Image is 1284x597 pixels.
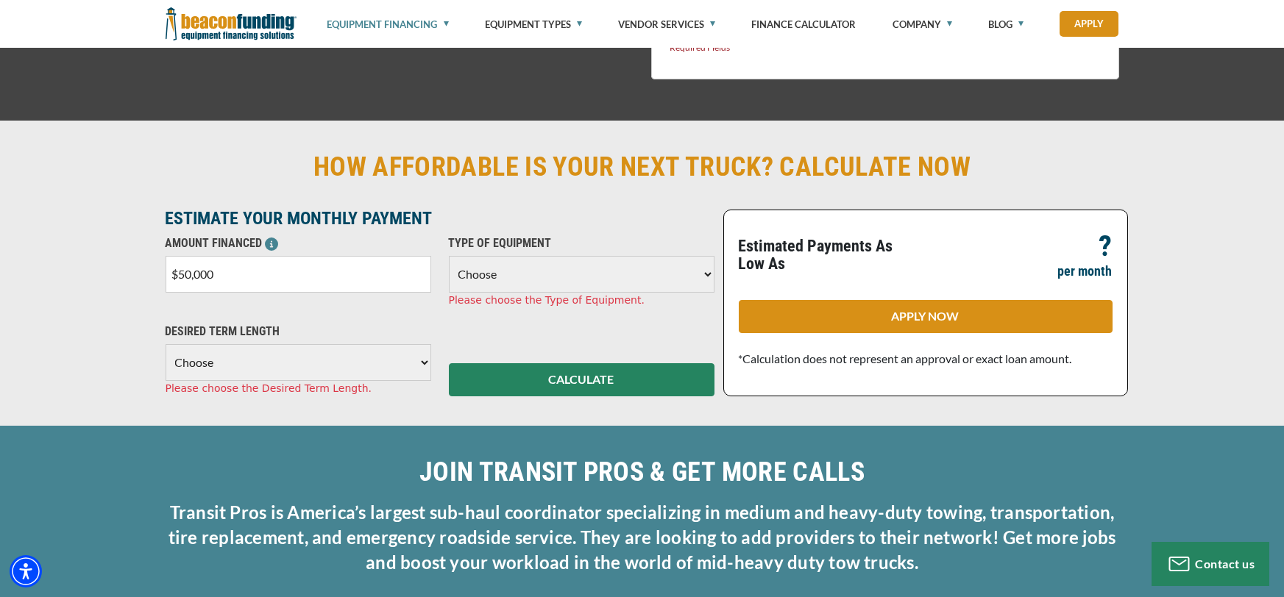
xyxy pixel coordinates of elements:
p: AMOUNT FINANCED [166,235,431,252]
div: Accessibility Menu [10,555,42,587]
div: Please choose the Desired Term Length. [166,381,431,396]
h2: JOIN TRANSIT PROS & GET MORE CALLS [419,455,865,489]
h4: Transit Pros is America’s largest sub-haul coordinator specializing in medium and heavy-duty towi... [166,500,1119,575]
p: Estimated Payments As Low As [739,237,917,273]
p: ESTIMATE YOUR MONTHLY PAYMENT [166,210,714,227]
span: Contact us [1196,557,1255,571]
p: *Required Fields [667,39,1104,57]
a: APPLY NOW [739,300,1113,333]
p: ? [1099,237,1113,255]
button: Contact us [1152,542,1269,586]
input: $ [166,256,431,293]
button: CALCULATE [449,363,714,396]
p: DESIRED TERM LENGTH [166,323,431,340]
p: per month [1058,262,1113,280]
span: *Calculation does not represent an approval or exact loan amount. [739,351,1072,365]
h2: HOW AFFORDABLE IS YOUR NEXT TRUCK? CALCULATE NOW [166,150,1119,184]
a: Apply [1060,11,1118,37]
div: Please choose the Type of Equipment. [449,293,714,308]
p: TYPE OF EQUIPMENT [449,235,714,252]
